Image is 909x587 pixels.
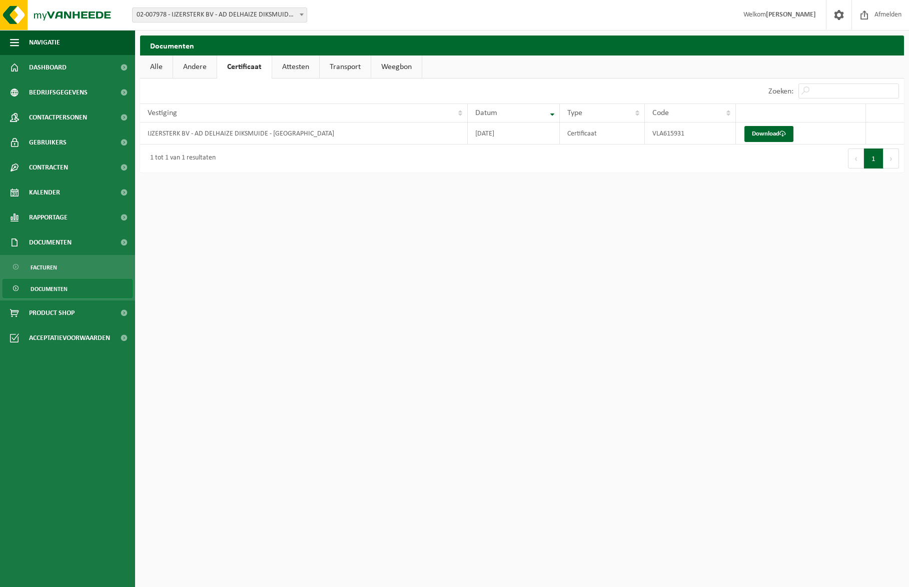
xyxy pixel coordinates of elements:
a: Certificaat [217,55,272,78]
td: Certificaat [560,122,645,144]
span: 02-007978 - IJZERSTERK BV - AD DELHAIZE DIKSMUIDE - KAASKERKE [132,7,307,22]
span: Vestiging [148,109,177,117]
span: Dashboard [29,55,67,80]
a: Download [744,126,793,142]
span: 02-007978 - IJZERSTERK BV - AD DELHAIZE DIKSMUIDE - KAASKERKE [133,8,307,22]
td: [DATE] [468,122,560,144]
span: Navigatie [29,30,60,55]
span: Contactpersonen [29,105,87,130]
span: Bedrijfsgegevens [29,80,88,105]
a: Alle [140,55,173,78]
span: Kalender [29,180,60,205]
button: 1 [864,148,883,168]
div: 1 tot 1 van 1 resultaten [145,149,216,167]
span: Type [567,109,582,117]
a: Facturen [3,257,133,276]
span: Documenten [29,230,72,255]
a: Transport [320,55,371,78]
span: Contracten [29,155,68,180]
span: Rapportage [29,205,68,230]
span: Gebruikers [29,130,67,155]
span: Facturen [31,258,57,277]
td: IJZERSTERK BV - AD DELHAIZE DIKSMUIDE - [GEOGRAPHIC_DATA] [140,122,468,144]
a: Attesten [272,55,319,78]
td: VLA615931 [645,122,736,144]
span: Product Shop [29,300,75,325]
span: Code [652,109,669,117]
h2: Documenten [140,35,904,55]
strong: [PERSON_NAME] [766,11,816,18]
button: Previous [848,148,864,168]
label: Zoeken: [768,87,793,95]
button: Next [883,148,899,168]
span: Acceptatievoorwaarden [29,325,110,350]
a: Andere [173,55,217,78]
a: Weegbon [371,55,422,78]
span: Datum [475,109,497,117]
a: Documenten [3,279,133,298]
span: Documenten [31,279,68,298]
